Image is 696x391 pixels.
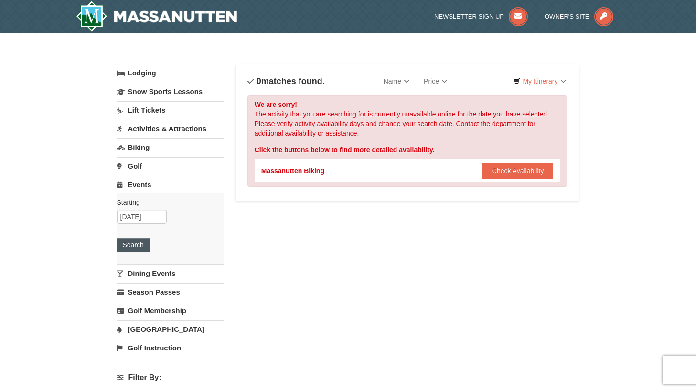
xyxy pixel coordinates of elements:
a: My Itinerary [507,74,572,88]
a: Owner's Site [545,13,613,20]
h4: Filter By: [117,373,224,382]
a: Massanutten Resort [76,1,237,32]
a: Name [376,72,417,91]
img: Massanutten Resort Logo [76,1,237,32]
h4: matches found. [247,76,325,86]
a: Golf Membership [117,302,224,319]
button: Search [117,238,150,252]
span: 0 [257,76,261,86]
span: Newsletter Sign Up [434,13,504,20]
a: Lift Tickets [117,101,224,119]
div: Massanutten Biking [261,166,324,176]
a: Price [417,72,454,91]
a: Dining Events [117,264,224,282]
a: Golf Instruction [117,339,224,357]
label: Starting [117,198,216,207]
div: Click the buttons below to find more detailed availability. [255,145,560,155]
a: Snow Sports Lessons [117,83,224,100]
a: Golf [117,157,224,175]
strong: We are sorry! [255,101,297,108]
span: Owner's Site [545,13,589,20]
a: Season Passes [117,283,224,301]
a: Newsletter Sign Up [434,13,528,20]
button: Check Availability [482,163,554,179]
a: [GEOGRAPHIC_DATA] [117,320,224,338]
a: Lodging [117,64,224,82]
a: Activities & Attractions [117,120,224,137]
div: The activity that you are searching for is currently unavailable online for the date you have sel... [247,95,568,187]
a: Events [117,176,224,193]
a: Biking [117,138,224,156]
